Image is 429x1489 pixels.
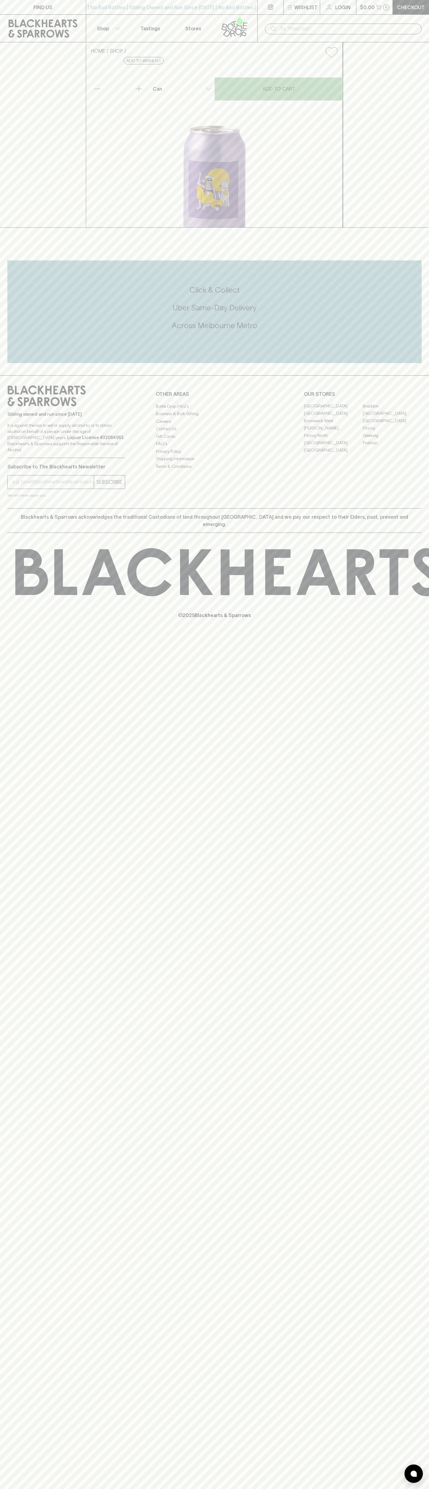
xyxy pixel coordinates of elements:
[7,260,422,363] div: Call to action block
[363,432,422,439] a: Geelong
[140,25,160,32] p: Tastings
[156,418,274,425] a: Careers
[335,4,350,11] p: Login
[262,85,295,93] p: ADD TO CART
[7,303,422,313] h5: Uber Same-Day Delivery
[363,410,422,417] a: [GEOGRAPHIC_DATA]
[7,411,125,417] p: Sibling owned and run since [DATE]
[91,48,105,54] a: HOME
[97,25,109,32] p: Shop
[304,439,363,447] a: [GEOGRAPHIC_DATA]
[156,455,274,463] a: Shipping Information
[304,432,363,439] a: Fitzroy North
[304,425,363,432] a: [PERSON_NAME]
[67,435,124,440] strong: Liquor License #32064953
[363,417,422,425] a: [GEOGRAPHIC_DATA]
[7,285,422,295] h5: Click & Collect
[397,4,425,11] p: Checkout
[156,403,274,410] a: Bottle Drop FAQ's
[86,15,129,42] button: Shop
[156,448,274,455] a: Privacy Policy
[153,85,162,93] p: Can
[12,513,417,528] p: Blackhearts & Sparrows acknowledges the traditional Custodians of land throughout [GEOGRAPHIC_DAT...
[323,45,340,60] button: Add to wishlist
[94,475,125,489] button: SUBSCRIBE
[7,463,125,470] p: Subscribe to The Blackhearts Newsletter
[360,4,375,11] p: $0.00
[185,25,201,32] p: Stores
[156,390,274,398] p: OTHER AREAS
[7,422,125,453] p: It is against the law to sell or supply alcohol to, or to obtain alcohol on behalf of a person un...
[33,4,52,11] p: FIND US
[110,48,123,54] a: SHOP
[304,410,363,417] a: [GEOGRAPHIC_DATA]
[86,63,343,227] img: 32305.png
[304,447,363,454] a: [GEOGRAPHIC_DATA]
[363,439,422,447] a: Prahran
[129,15,172,42] a: Tastings
[363,425,422,432] a: Fitzroy
[385,6,387,9] p: 0
[363,403,422,410] a: Braddon
[304,403,363,410] a: [GEOGRAPHIC_DATA]
[150,83,214,95] div: Can
[280,24,417,34] input: Try "Pinot noir"
[156,425,274,433] a: Contact Us
[304,417,363,425] a: Brunswick West
[156,463,274,470] a: Terms & Conditions
[7,320,422,331] h5: Across Melbourne Metro
[124,57,164,64] button: Add to wishlist
[12,477,94,487] input: e.g. jane@blackheartsandsparrows.com.au
[172,15,215,42] a: Stores
[411,1471,417,1477] img: bubble-icon
[156,440,274,448] a: FAQ's
[156,410,274,418] a: Business & Bulk Gifting
[215,78,343,100] button: ADD TO CART
[97,478,122,486] p: SUBSCRIBE
[7,492,125,498] p: We will never spam you
[156,433,274,440] a: Gift Cards
[294,4,318,11] p: Wishlist
[304,390,422,398] p: OUR STORES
